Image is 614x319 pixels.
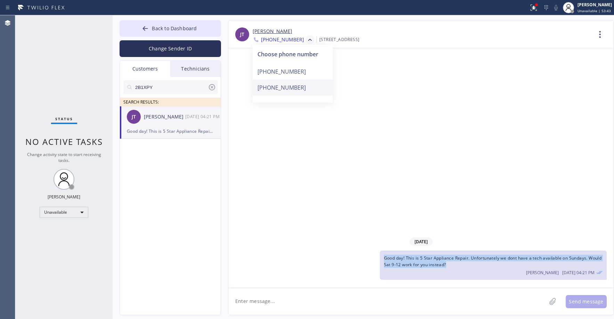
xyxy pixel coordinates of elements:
div: Choose phone number [257,50,328,59]
span: Unavailable | 53:43 [578,8,611,13]
span: JT [132,113,136,121]
div: [PERSON_NAME] [578,2,612,8]
button: Send message [566,295,607,308]
span: [DATE] 04:21 PM [562,270,595,276]
div: [STREET_ADDRESS] [319,35,359,43]
div: Technicians [170,61,221,77]
button: Change Sender ID [120,40,221,57]
span: [DATE] [410,237,433,246]
span: [PHONE_NUMBER] [261,36,304,44]
button: Back to Dashboard [120,20,221,37]
input: Search [134,80,208,94]
div: [PHONE_NUMBER] [253,80,333,96]
div: [PERSON_NAME] [144,113,185,121]
span: Good day! This is 5 Star Appliance Repair. Unfortunately we dont have a tech available on Sundays... [384,255,602,268]
div: Unavailable [40,207,88,218]
span: Back to Dashboard [152,25,197,32]
div: Good day! This is 5 Star Appliance Repair. Unfortunately we dont have a tech available on Sundays... [127,127,214,135]
span: [PERSON_NAME] [526,270,559,276]
div: Customers [120,61,170,77]
div: [PHONE_NUMBER] [253,64,333,80]
div: [PERSON_NAME] [48,194,80,200]
a: [PERSON_NAME] [253,27,292,35]
button: Mute [551,3,561,13]
div: 10/02/2025 9:21 AM [380,251,607,280]
span: Status [55,116,73,121]
span: No active tasks [25,136,103,147]
span: JT [240,31,244,39]
span: SEARCH RESULTS: [123,99,159,105]
div: 10/02/2025 9:21 AM [185,113,221,121]
span: Change activity state to start receiving tasks. [27,152,101,163]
